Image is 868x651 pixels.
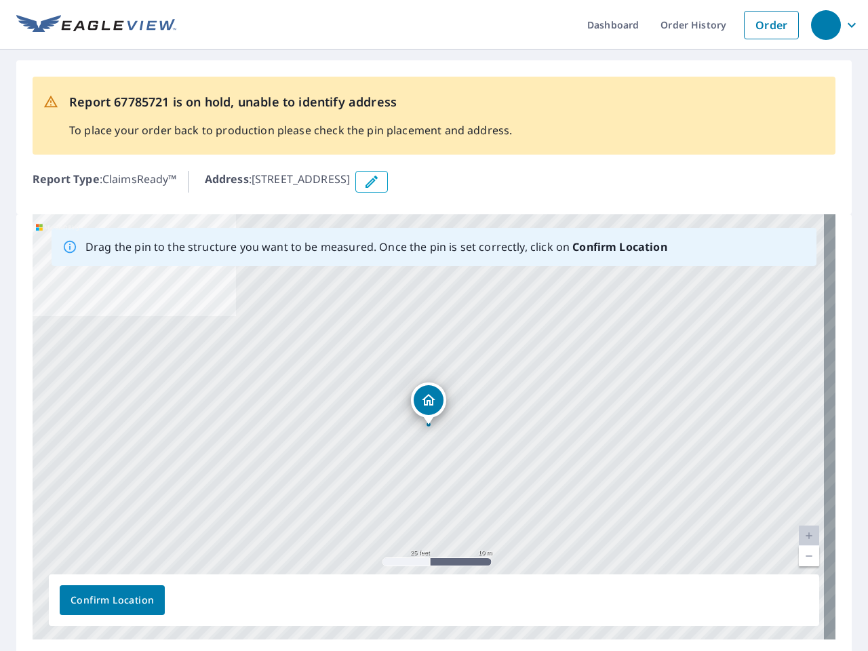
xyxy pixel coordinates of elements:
b: Address [205,172,249,186]
span: Confirm Location [71,592,154,609]
p: : [STREET_ADDRESS] [205,171,351,193]
p: Report 67785721 is on hold, unable to identify address [69,93,512,111]
p: Drag the pin to the structure you want to be measured. Once the pin is set correctly, click on [85,239,667,255]
img: EV Logo [16,15,176,35]
b: Report Type [33,172,100,186]
a: Current Level 20, Zoom Out [799,546,819,566]
button: Confirm Location [60,585,165,615]
a: Current Level 20, Zoom In Disabled [799,526,819,546]
a: Order [744,11,799,39]
p: To place your order back to production please check the pin placement and address. [69,122,512,138]
p: : ClaimsReady™ [33,171,177,193]
b: Confirm Location [572,239,667,254]
div: Dropped pin, building 1, Residential property, 477 Autumn Leaves Rd Starlight, PA 18461 [411,382,446,425]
